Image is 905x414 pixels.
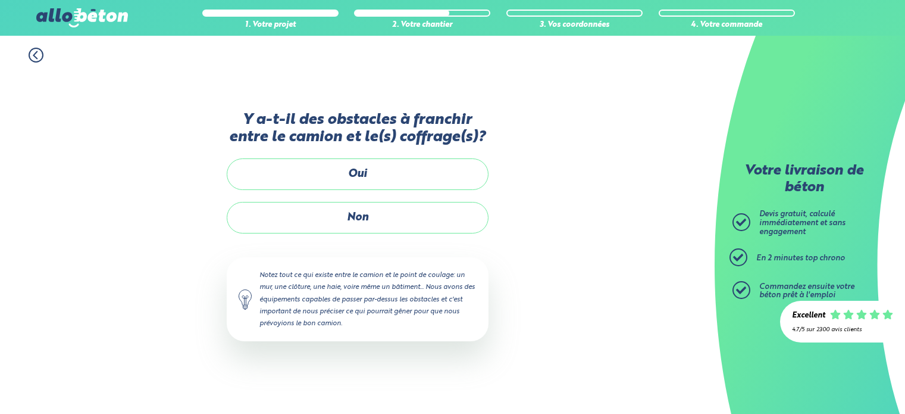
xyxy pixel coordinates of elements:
img: allobéton [36,8,128,27]
div: 2. Votre chantier [354,21,490,30]
div: 4.7/5 sur 2300 avis clients [792,326,893,333]
div: Notez tout ce qui existe entre le camion et le point de coulage: un mur, une clôture, une haie, v... [227,257,488,341]
div: 1. Votre projet [202,21,339,30]
label: Oui [227,158,488,190]
div: 4. Votre commande [659,21,795,30]
div: 3. Vos coordonnées [506,21,643,30]
p: Votre livraison de béton [735,163,872,196]
div: Excellent [792,312,825,320]
span: Commandez ensuite votre béton prêt à l'emploi [759,283,854,300]
span: Devis gratuit, calculé immédiatement et sans engagement [759,210,845,235]
iframe: Help widget launcher [799,368,892,401]
span: En 2 minutes top chrono [756,254,845,262]
label: Y a-t-il des obstacles à franchir entre le camion et le(s) coffrage(s)? [227,111,488,147]
label: Non [227,202,488,234]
